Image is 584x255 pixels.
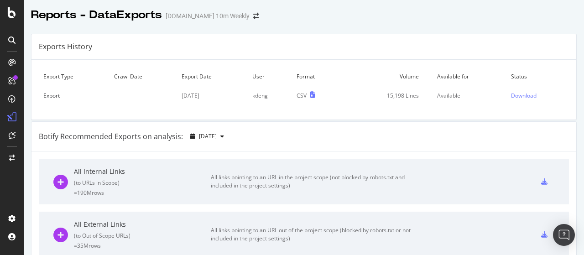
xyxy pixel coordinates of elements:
div: All External Links [74,220,211,229]
div: = 190M rows [74,189,211,197]
button: [DATE] [187,129,228,144]
div: csv-export [541,178,547,185]
div: arrow-right-arrow-left [253,13,259,19]
div: All links pointing to an URL in the project scope (not blocked by robots.txt and included in the ... [211,173,416,190]
div: ( to URLs in Scope ) [74,179,211,187]
div: CSV [297,92,307,99]
div: Botify Recommended Exports on analysis: [39,131,183,142]
span: 2025 Sep. 21st [199,132,217,140]
td: Status [506,67,569,86]
div: [DOMAIN_NAME] 10m Weekly [166,11,250,21]
td: Export Type [39,67,109,86]
div: Open Intercom Messenger [553,224,575,246]
td: Format [292,67,342,86]
div: Available [437,92,502,99]
div: All links pointing to an URL out of the project scope (blocked by robots.txt or not included in t... [211,226,416,243]
a: Download [511,92,564,99]
div: Exports History [39,42,92,52]
div: ( to Out of Scope URLs ) [74,232,211,239]
td: Crawl Date [109,67,177,86]
td: Volume [342,67,433,86]
td: 15,198 Lines [342,86,433,105]
td: User [248,67,292,86]
div: All Internal Links [74,167,211,176]
td: kdeng [248,86,292,105]
td: Available for [433,67,506,86]
div: csv-export [541,231,547,238]
div: = 35M rows [74,242,211,250]
td: [DATE] [177,86,248,105]
div: Export [43,92,105,99]
div: Reports - DataExports [31,7,162,23]
td: Export Date [177,67,248,86]
td: - [109,86,177,105]
div: Download [511,92,537,99]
